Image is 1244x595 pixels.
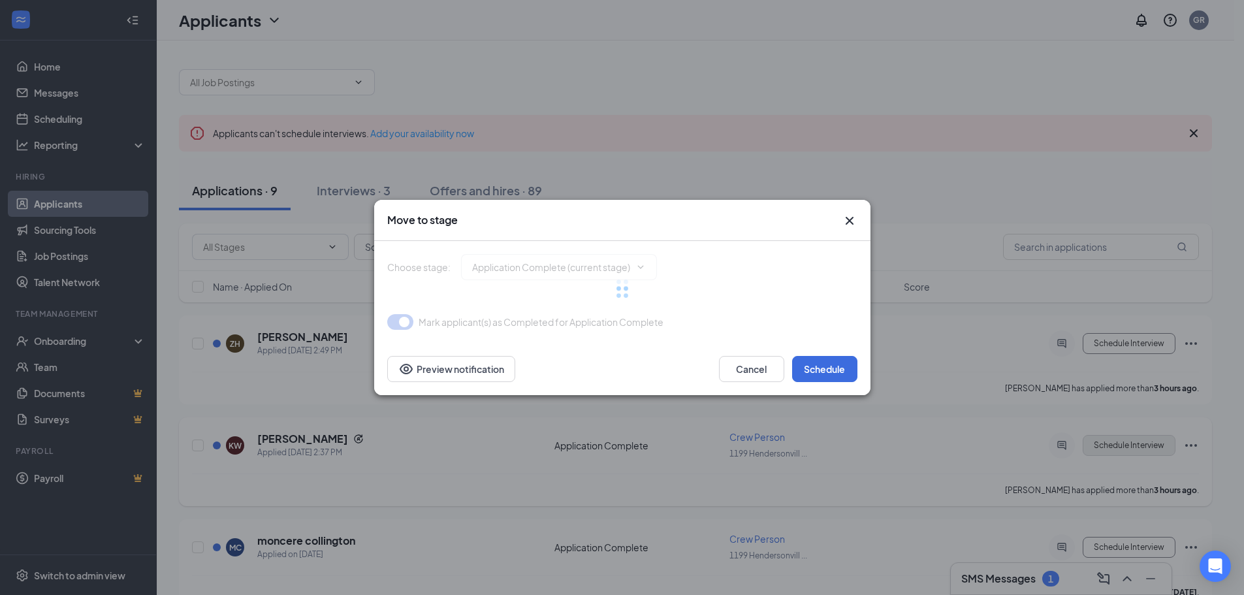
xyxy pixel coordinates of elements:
svg: Eye [398,361,414,377]
button: Schedule [792,356,857,382]
h3: Move to stage [387,213,458,227]
button: Close [842,213,857,229]
svg: Cross [842,213,857,229]
div: Open Intercom Messenger [1200,551,1231,582]
button: Cancel [719,356,784,382]
button: Preview notificationEye [387,356,515,382]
